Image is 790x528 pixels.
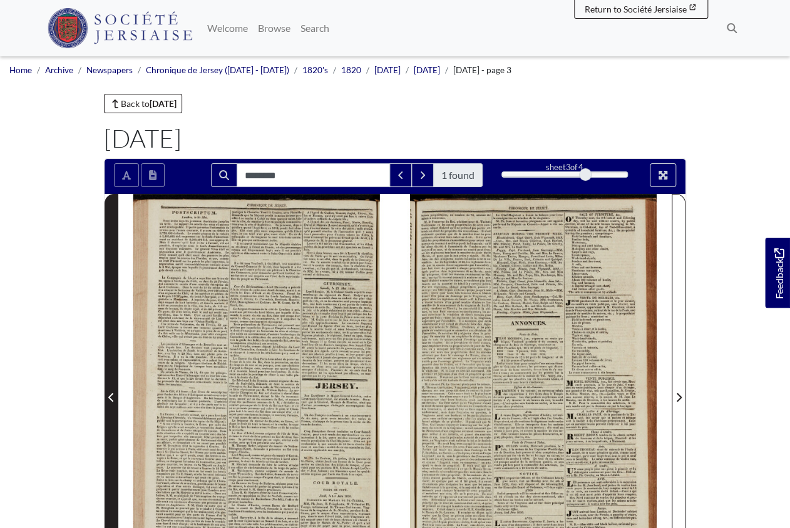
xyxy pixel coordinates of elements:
button: Search [211,163,237,187]
a: Browse [253,16,295,41]
a: Home [9,65,32,75]
span: Feedback [771,248,786,298]
a: Newspapers [86,65,133,75]
span: 3 [566,162,570,172]
button: Toggle text selection (Alt+T) [114,163,139,187]
a: Archive [45,65,73,75]
a: Would you like to provide feedback? [765,238,790,308]
a: Back to[DATE] [104,94,182,113]
button: Previous Match [389,163,412,187]
a: 1820's [302,65,328,75]
h1: [DATE] [104,123,686,153]
a: [DATE] [374,65,401,75]
a: Welcome [202,16,253,41]
button: Full screen mode [650,163,676,187]
a: [DATE] [414,65,440,75]
a: 1820 [341,65,361,75]
input: Search for [237,163,390,187]
span: 1 found [433,163,483,187]
a: Search [295,16,334,41]
a: Chronique de Jersey ([DATE] - [DATE]) [146,65,289,75]
span: Return to Société Jersiaise [585,4,687,14]
a: Société Jersiaise logo [48,5,192,51]
div: sheet of 4 [501,161,628,173]
img: Société Jersiaise [48,8,192,48]
span: [DATE] - page 3 [453,65,511,75]
button: Open transcription window [141,163,165,187]
button: Next Match [411,163,434,187]
strong: [DATE] [150,98,177,109]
